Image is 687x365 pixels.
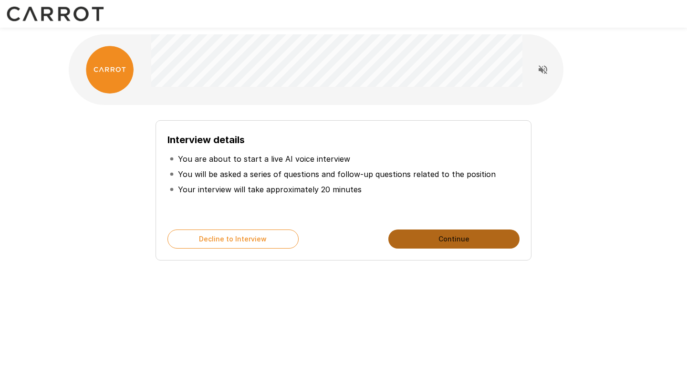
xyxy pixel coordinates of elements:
b: Interview details [167,134,245,146]
button: Read questions aloud [533,60,552,79]
p: You are about to start a live AI voice interview [178,153,350,165]
button: Decline to Interview [167,229,299,249]
p: You will be asked a series of questions and follow-up questions related to the position [178,168,496,180]
p: Your interview will take approximately 20 minutes [178,184,362,195]
img: carrot_logo.png [86,46,134,94]
button: Continue [388,229,520,249]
